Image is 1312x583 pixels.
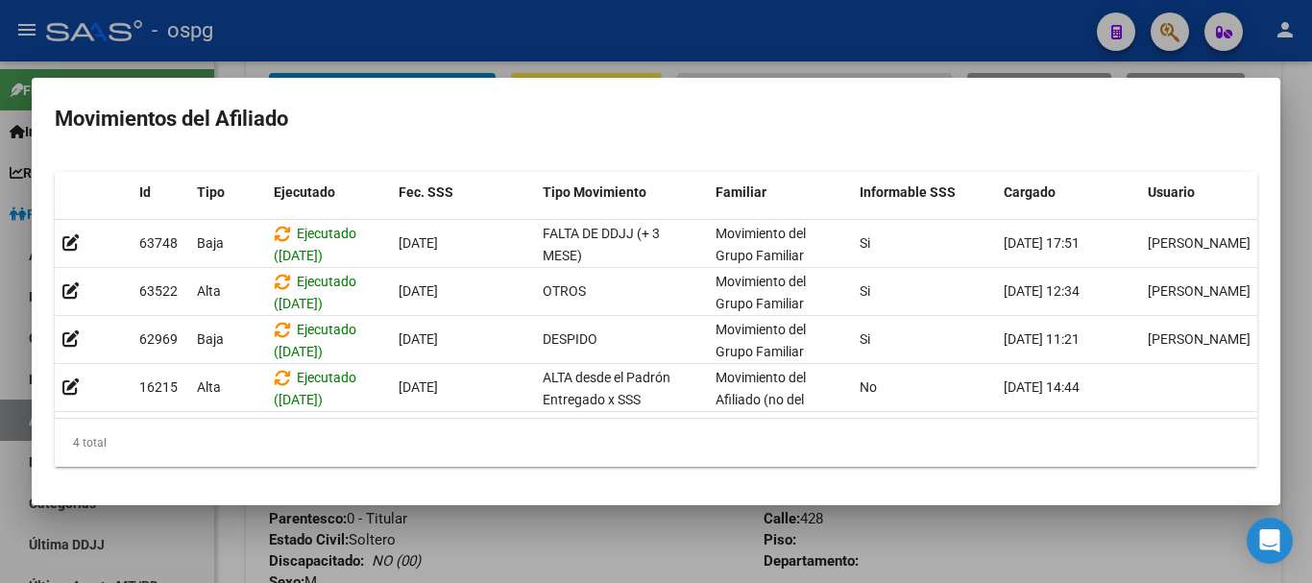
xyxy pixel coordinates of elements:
span: Tipo [197,184,225,200]
span: Movimiento del Grupo Familiar [716,322,806,359]
span: Alta [197,379,221,395]
span: [PERSON_NAME] [1148,235,1251,251]
datatable-header-cell: Familiar [708,172,852,213]
span: [DATE] [399,235,438,251]
div: Open Intercom Messenger [1247,518,1293,564]
span: Ejecutado ([DATE]) [274,274,356,311]
datatable-header-cell: Fec. SSS [391,172,535,213]
span: FALTA DE DDJJ (+ 3 MESE) [543,226,660,263]
span: 16215 [139,379,178,395]
span: [PERSON_NAME] [1148,331,1251,347]
span: Movimiento del Grupo Familiar [716,226,806,263]
span: Ejecutado ([DATE]) [274,322,356,359]
datatable-header-cell: Informable SSS [852,172,996,213]
span: No [860,379,877,395]
datatable-header-cell: Tipo [189,172,266,213]
span: Baja [197,235,224,251]
span: [DATE] [399,283,438,299]
span: Fec. SSS [399,184,453,200]
span: Tipo Movimiento [543,184,646,200]
span: Cargado [1004,184,1056,200]
span: [DATE] [399,379,438,395]
datatable-header-cell: Id [132,172,189,213]
datatable-header-cell: Ejecutado [266,172,391,213]
div: 4 total [55,419,1257,467]
span: [DATE] 17:51 [1004,235,1080,251]
span: Ejecutado ([DATE]) [274,370,356,407]
span: [PERSON_NAME] [1148,283,1251,299]
span: 63522 [139,283,178,299]
span: Ejecutado [274,184,335,200]
h2: Movimientos del Afiliado [55,101,1257,137]
span: 63748 [139,235,178,251]
datatable-header-cell: Tipo Movimiento [535,172,708,213]
span: DESPIDO [543,331,597,347]
span: ALTA desde el Padrón Entregado x SSS [543,370,670,407]
span: [DATE] 14:44 [1004,379,1080,395]
span: [DATE] 11:21 [1004,331,1080,347]
span: Id [139,184,151,200]
span: Usuario [1148,184,1195,200]
span: Si [860,283,870,299]
span: Baja [197,331,224,347]
span: Ejecutado ([DATE]) [274,226,356,263]
span: [DATE] 12:34 [1004,283,1080,299]
span: Movimiento del Afiliado (no del grupo) [716,370,806,429]
span: OTROS [543,283,586,299]
span: Familiar [716,184,766,200]
datatable-header-cell: Usuario [1140,172,1284,213]
span: Informable SSS [860,184,956,200]
span: [DATE] [399,331,438,347]
span: Alta [197,283,221,299]
span: Si [860,235,870,251]
span: Movimiento del Grupo Familiar [716,274,806,311]
span: 62969 [139,331,178,347]
span: Si [860,331,870,347]
datatable-header-cell: Cargado [996,172,1140,213]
